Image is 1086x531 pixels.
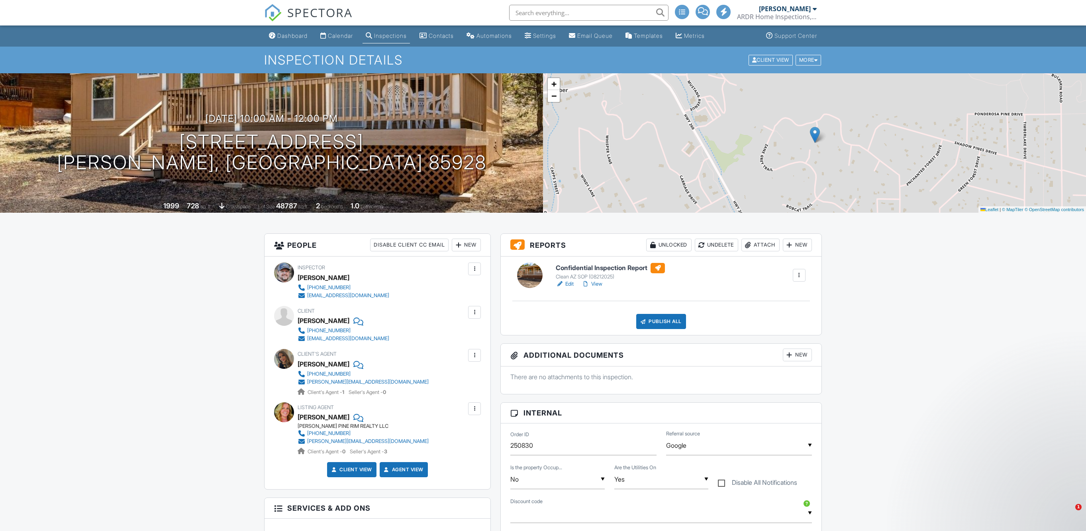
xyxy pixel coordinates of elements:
[383,389,386,395] strong: 0
[566,29,616,43] a: Email Queue
[308,389,345,395] span: Client's Agent -
[763,29,820,43] a: Support Center
[307,327,351,334] div: [PHONE_NUMBER]
[298,204,308,210] span: sq.ft.
[308,449,347,455] span: Client's Agent -
[349,389,386,395] span: Seller's Agent -
[298,411,349,423] a: [PERSON_NAME]
[287,4,353,21] span: SPECTORA
[351,202,359,210] div: 1.0
[265,234,490,257] h3: People
[521,29,559,43] a: Settings
[501,344,821,366] h3: Additional Documents
[463,29,515,43] a: Automations (Advanced)
[361,204,383,210] span: bathrooms
[622,29,666,43] a: Templates
[307,292,389,299] div: [EMAIL_ADDRESS][DOMAIN_NAME]
[646,239,692,251] div: Unlocked
[718,479,797,489] label: Disable All Notifications
[307,371,351,377] div: [PHONE_NUMBER]
[783,349,812,361] div: New
[298,404,334,410] span: Listing Agent
[298,429,429,437] a: [PHONE_NUMBER]
[298,351,337,357] span: Client's Agent
[501,403,821,423] h3: Internal
[1000,207,1001,212] span: |
[298,437,429,445] a: [PERSON_NAME][EMAIL_ADDRESS][DOMAIN_NAME]
[264,11,353,27] a: SPECTORA
[452,239,481,251] div: New
[330,466,372,474] a: Client View
[556,280,574,288] a: Edit
[533,32,556,39] div: Settings
[298,265,325,270] span: Inspector
[695,239,738,251] div: Undelete
[350,449,387,455] span: Seller's Agent -
[510,464,562,471] label: Is the property Occupied?
[277,32,308,39] div: Dashboard
[510,431,529,438] label: Order ID
[582,280,602,288] a: View
[307,430,351,437] div: [PHONE_NUMBER]
[264,4,282,22] img: The Best Home Inspection Software - Spectora
[416,29,457,43] a: Contacts
[363,29,410,43] a: Inspections
[298,327,389,335] a: [PHONE_NUMBER]
[298,370,429,378] a: [PHONE_NUMBER]
[1059,504,1078,523] iframe: Intercom live chat
[187,202,199,210] div: 728
[316,202,320,210] div: 2
[342,449,345,455] strong: 0
[307,335,389,342] div: [EMAIL_ADDRESS][DOMAIN_NAME]
[796,55,821,65] div: More
[556,263,665,273] h6: Confidential Inspection Report
[298,358,349,370] a: [PERSON_NAME]
[276,202,297,210] div: 48787
[265,498,490,519] h3: Services & Add ons
[317,29,356,43] a: Calendar
[264,53,822,67] h1: Inspection Details
[748,57,795,63] a: Client View
[548,90,560,102] a: Zoom out
[153,204,162,210] span: Built
[810,127,820,143] img: Marker
[556,263,665,280] a: Confidential Inspection Report Clean AZ SOP (08212025)
[510,498,543,505] label: Discount code
[737,13,817,21] div: ARDR Home Inspections, LLC.
[774,32,817,39] div: Support Center
[510,372,812,381] p: There are no attachments to this inspection.
[672,29,708,43] a: Metrics
[200,204,212,210] span: sq. ft.
[382,466,423,474] a: Agent View
[759,5,811,13] div: [PERSON_NAME]
[980,207,998,212] a: Leaflet
[741,239,780,251] div: Attach
[298,378,429,386] a: [PERSON_NAME][EMAIL_ADDRESS][DOMAIN_NAME]
[298,284,389,292] a: [PHONE_NUMBER]
[636,314,686,329] div: Publish All
[551,79,557,89] span: +
[298,423,435,429] div: [PERSON_NAME] PINE RIM REALTY LLC
[374,32,407,39] div: Inspections
[783,239,812,251] div: New
[266,29,311,43] a: Dashboard
[307,284,351,291] div: [PHONE_NUMBER]
[258,204,275,210] span: Lot Size
[556,274,665,280] div: Clean AZ SOP (08212025)
[307,438,429,445] div: [PERSON_NAME][EMAIL_ADDRESS][DOMAIN_NAME]
[684,32,705,39] div: Metrics
[666,430,700,437] label: Referral source
[551,91,557,101] span: −
[509,5,668,21] input: Search everything...
[548,78,560,90] a: Zoom in
[370,239,449,251] div: Disable Client CC Email
[384,449,387,455] strong: 3
[226,204,251,210] span: crawlspace
[342,389,344,395] strong: 1
[298,292,389,300] a: [EMAIL_ADDRESS][DOMAIN_NAME]
[501,234,821,257] h3: Reports
[57,131,486,174] h1: [STREET_ADDRESS] [PERSON_NAME], [GEOGRAPHIC_DATA] 85928
[298,315,349,327] div: [PERSON_NAME]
